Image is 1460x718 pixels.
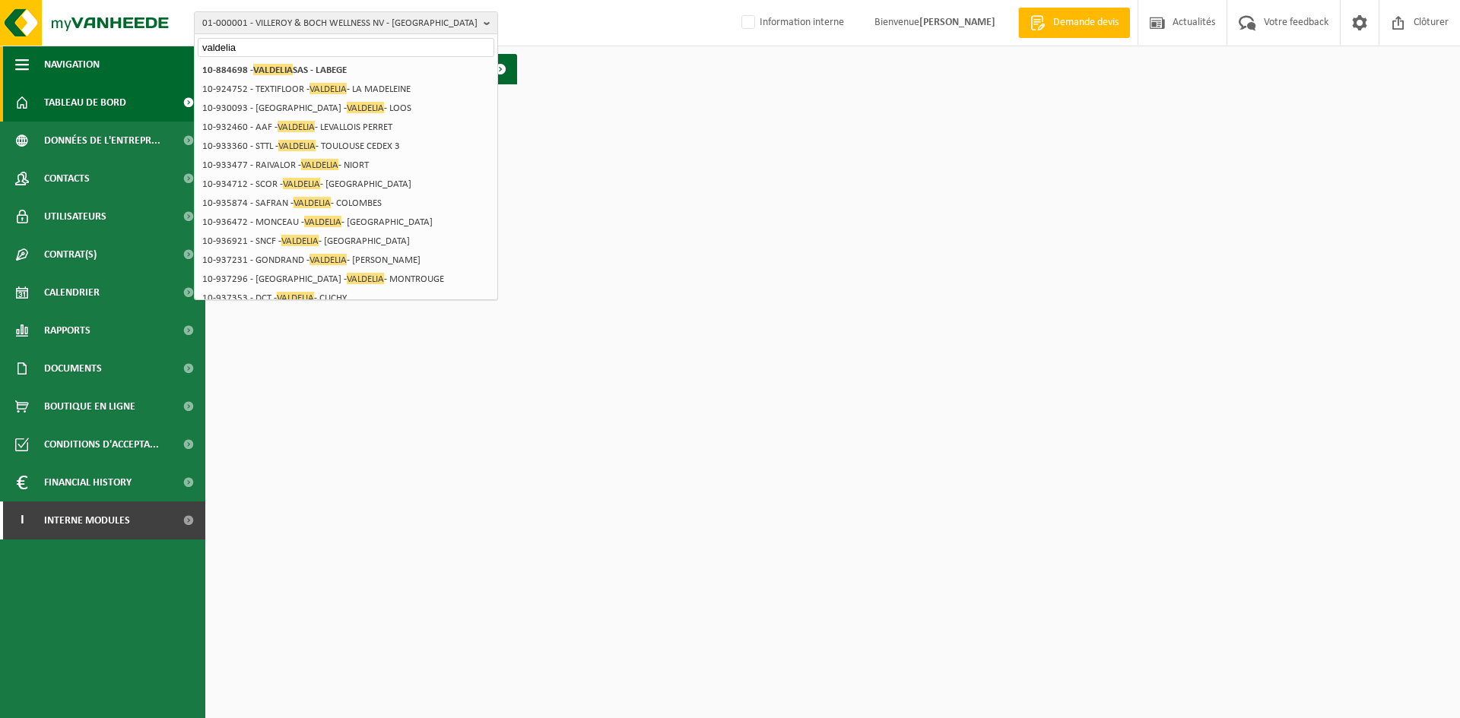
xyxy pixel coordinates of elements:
li: 10-936921 - SNCF - - [GEOGRAPHIC_DATA] [198,232,494,251]
span: VALDELIA [277,292,314,303]
span: Données de l'entrepr... [44,122,160,160]
strong: 10-884698 - SAS - LABEGE [202,64,347,75]
span: Contrat(s) [44,236,97,274]
span: Interne modules [44,501,130,539]
span: VALDELIA [283,178,320,189]
span: Utilisateurs [44,198,106,236]
span: VALDELIA [253,64,293,75]
a: Demande devis [1018,8,1130,38]
li: 10-933360 - STTL - - TOULOUSE CEDEX 3 [198,137,494,156]
button: 01-000001 - VILLEROY & BOCH WELLNESS NV - [GEOGRAPHIC_DATA] [194,11,498,34]
li: 10-924752 - TEXTIFLOOR - - LA MADELEINE [198,80,494,99]
span: VALDELIA [281,235,319,246]
span: VALDELIA [294,197,331,208]
label: Information interne [738,11,844,34]
span: Boutique en ligne [44,387,135,425]
input: Chercher des succursales liées [198,38,494,57]
span: Financial History [44,463,132,501]
li: 10-937296 - [GEOGRAPHIC_DATA] - - MONTROUGE [198,270,494,289]
span: Tableau de bord [44,84,126,122]
span: VALDELIA [301,159,338,170]
span: Contacts [44,160,90,198]
span: VALDELIA [347,273,384,284]
span: Documents [44,350,102,387]
span: VALDELIA [309,254,347,265]
span: Navigation [44,46,100,84]
span: Rapports [44,312,90,350]
span: Calendrier [44,274,100,312]
li: 10-934712 - SCOR - - [GEOGRAPHIC_DATA] [198,175,494,194]
span: 01-000001 - VILLEROY & BOCH WELLNESS NV - [GEOGRAPHIC_DATA] [202,12,478,35]
span: VALDELIA [309,83,347,94]
strong: [PERSON_NAME] [919,17,995,28]
li: 10-936472 - MONCEAU - - [GEOGRAPHIC_DATA] [198,213,494,232]
span: VALDELIA [304,216,341,227]
span: I [15,501,29,539]
span: Demande devis [1049,15,1122,30]
li: 10-935874 - SAFRAN - - COLOMBES [198,194,494,213]
span: VALDELIA [347,102,384,113]
span: Conditions d'accepta... [44,425,159,463]
span: VALDELIA [278,121,315,132]
span: VALDELIA [278,140,316,151]
li: 10-937231 - GONDRAND - - [PERSON_NAME] [198,251,494,270]
li: 10-932460 - AAF - - LEVALLOIS PERRET [198,118,494,137]
li: 10-930093 - [GEOGRAPHIC_DATA] - - LOOS [198,99,494,118]
li: 10-933477 - RAIVALOR - - NIORT [198,156,494,175]
li: 10-937353 - DCT - - CLICHY [198,289,494,308]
